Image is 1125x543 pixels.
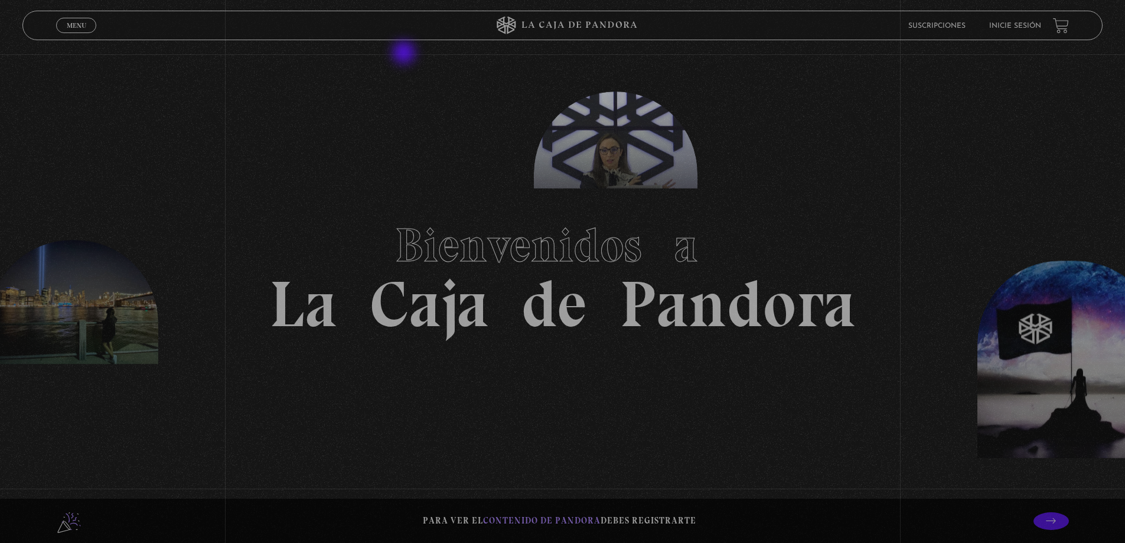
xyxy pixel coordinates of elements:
span: Bienvenidos a [395,217,731,274]
a: Inicie sesión [989,22,1041,30]
a: View your shopping cart [1053,18,1069,34]
span: contenido de Pandora [483,515,601,526]
span: Cerrar [63,32,90,40]
a: Suscripciones [908,22,966,30]
h1: La Caja de Pandora [269,207,856,337]
p: Para ver el debes registrarte [423,513,696,529]
span: Menu [67,22,86,29]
